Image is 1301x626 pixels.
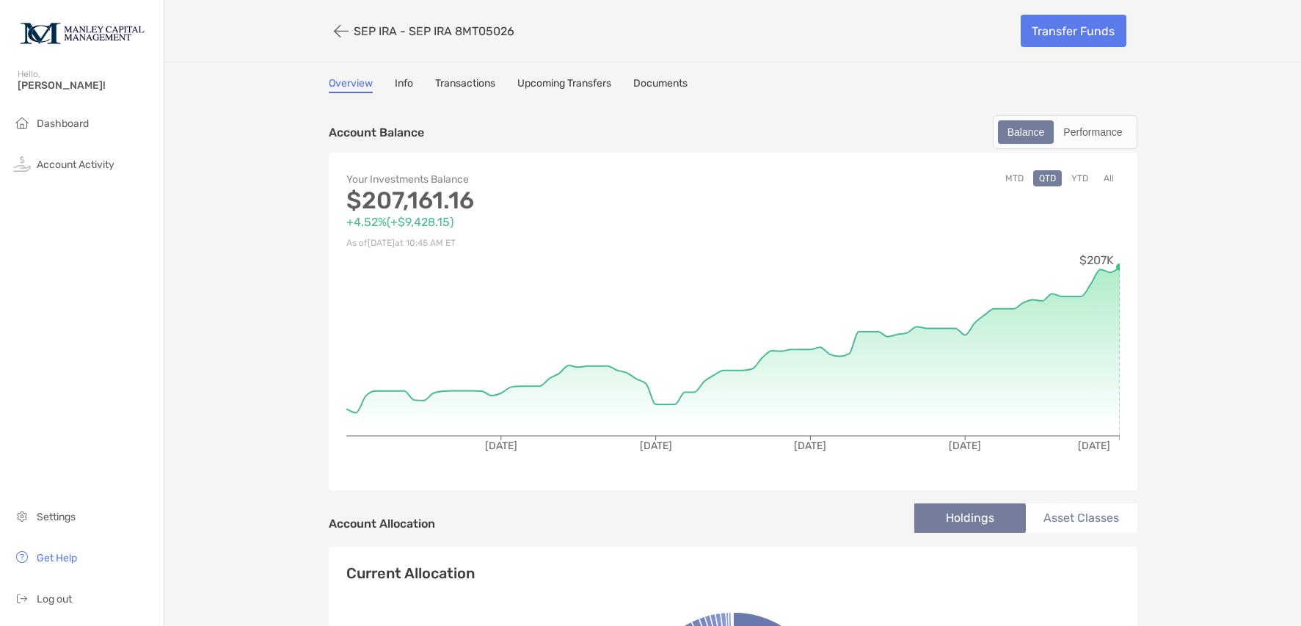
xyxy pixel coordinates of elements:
li: Asset Classes [1026,503,1137,533]
tspan: [DATE] [794,440,826,452]
a: Transfer Funds [1021,15,1126,47]
img: settings icon [13,507,31,525]
img: logout icon [13,589,31,607]
tspan: [DATE] [484,440,517,452]
p: As of [DATE] at 10:45 AM ET [346,234,733,252]
tspan: [DATE] [1078,440,1110,452]
h4: Account Allocation [329,517,435,531]
span: Dashboard [37,117,89,130]
div: Balance [999,122,1053,142]
div: segmented control [993,115,1137,149]
img: activity icon [13,155,31,172]
img: Zoe Logo [18,6,146,59]
button: MTD [999,170,1029,186]
a: Overview [329,77,373,93]
button: QTD [1033,170,1062,186]
div: Performance [1055,122,1130,142]
button: YTD [1065,170,1094,186]
span: Account Activity [37,159,114,171]
tspan: $207K [1079,253,1114,267]
a: Upcoming Transfers [517,77,611,93]
a: Info [395,77,413,93]
span: [PERSON_NAME]! [18,79,155,92]
tspan: [DATE] [639,440,671,452]
p: SEP IRA - SEP IRA 8MT05026 [354,24,514,38]
h4: Current Allocation [346,564,475,582]
p: +4.52% ( +$9,428.15 ) [346,213,733,231]
span: Settings [37,511,76,523]
a: Documents [633,77,688,93]
img: household icon [13,114,31,131]
span: Log out [37,593,72,605]
li: Holdings [914,503,1026,533]
span: Get Help [37,552,77,564]
a: Transactions [435,77,495,93]
p: Your Investments Balance [346,170,733,189]
p: $207,161.16 [346,192,733,210]
p: Account Balance [329,123,424,142]
button: All [1098,170,1120,186]
tspan: [DATE] [949,440,981,452]
img: get-help icon [13,548,31,566]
